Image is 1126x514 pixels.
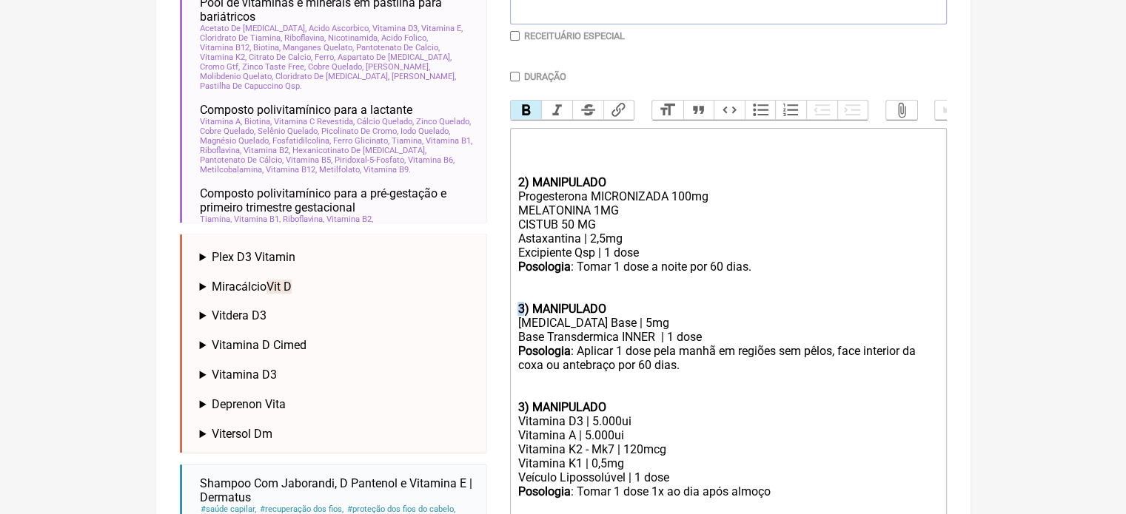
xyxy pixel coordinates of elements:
[200,338,475,352] summary: Vitamina D Cimed
[200,368,475,382] summary: Vitamina D3
[212,368,277,382] span: Vitamina D3
[200,308,475,322] summary: Vitdera D3
[572,101,603,120] button: Strikethrough
[319,165,411,175] span: Metilfolato, Vitamina B9
[683,101,714,120] button: Quote
[714,101,745,120] button: Code
[253,43,281,53] span: Biotina
[212,397,286,411] span: Deprenon Vita
[517,484,938,514] div: : Tomar 1 dose 1x ao dia após almoço ㅤ
[517,400,606,414] strong: 3) MANIPULADO
[517,189,938,246] div: Progesterona MICRONIZADA 100mg MELATONINA 1MG CISTUB 50 MG Astaxantina | 2,5mg
[806,101,837,120] button: Decrease Level
[212,250,295,264] span: Plex D3 Vitamin
[517,484,570,498] strong: Posologia
[212,308,267,322] span: Vitdera D3
[416,117,471,126] span: Zinco Quelado
[212,427,272,441] span: Vitersol Dm
[328,33,379,43] span: Nicotinamida
[517,344,938,400] div: : Aplicar 1 dose pela manhã em regiões sem pêlos, face interior da coxa ou antebraço por 60 dias.
[357,117,414,126] span: Cálcio Quelado
[935,101,966,120] button: Undo
[315,53,335,62] span: Ferro
[258,126,319,136] span: Selênio Quelado
[524,30,625,41] label: Receituário Especial
[517,302,606,316] strong: 3) MANIPULADO
[517,246,938,260] div: Excipiente Qsp | 1 dose
[200,72,273,81] span: Molibdenio Quelato
[745,101,776,120] button: Bullets
[200,103,412,117] span: Composto polivitamínico para a lactante
[200,250,475,264] summary: Plex D3 Vitamin
[338,53,452,62] span: Aspartato De [MEDICAL_DATA]
[200,33,282,43] span: Cloridrato De Tiamina
[212,280,292,294] span: Miracálcio
[283,43,354,53] span: Manganes Quelato
[200,476,472,504] span: Shampoo Com Jaborandi, D Pantenol e Vitamina E | Dermatus
[272,136,331,146] span: Fosfatidilcolina
[200,43,251,53] span: Vitamina B12
[200,397,475,411] summary: Deprenon Vita
[517,442,938,456] div: Vitamina K2 - Mk7 | 120mcg
[292,146,426,155] span: Hexanicotinato De [MEDICAL_DATA]
[274,117,355,126] span: Vitamina C Revestida
[541,101,572,120] button: Italic
[886,101,917,120] button: Attach Files
[200,504,257,514] span: saúde capilar
[200,186,475,214] span: Composto polivitamínico para a pré-gestação e primeiro trimestre gestacional
[652,101,683,120] button: Heading
[392,136,472,146] span: Tiamina, Vitamina B1
[244,117,272,126] span: Biotina
[517,316,938,330] div: [MEDICAL_DATA] Base | 5mg
[392,72,456,81] span: [PERSON_NAME]
[603,101,634,120] button: Link
[775,101,806,120] button: Numbers
[524,71,566,82] label: Duração
[837,101,868,120] button: Increase Level
[200,146,290,155] span: Riboflavina, Vitamina B2
[200,427,475,441] summary: Vitersol Dm
[517,260,938,302] div: : Tomar 1 dose a noite por 60 dias.
[356,43,440,53] span: Pantotenato De Calcio
[200,280,475,294] summary: MiracálcioVit D
[381,33,428,43] span: Acido Folico
[200,24,306,33] span: Acetato De [MEDICAL_DATA]
[259,504,344,514] span: recuperação dos fios
[517,428,938,442] div: Vitamina A | 5.000ui
[275,72,389,81] span: Cloridrato De [MEDICAL_DATA]
[346,504,456,514] span: proteção dos fios do cabelo
[517,414,938,428] div: Vitamina D3 | 5.000ui
[212,338,306,352] span: Vitamina D Cimed
[283,214,373,224] span: Riboflavina, Vitamina B2
[249,53,312,62] span: Citrato De Calcio
[335,155,455,165] span: Piridoxal-5-Fosfato, Vitamina B6
[366,62,430,72] span: [PERSON_NAME]
[200,136,270,146] span: Magnésio Quelado
[284,33,326,43] span: Riboflavina
[511,101,542,120] button: Bold
[321,126,398,136] span: Picolinato De Cromo
[200,214,281,224] span: Tiamina, Vitamina B1
[200,53,247,62] span: Vitamina K2
[517,260,570,274] strong: Posologia
[333,136,389,146] span: Ferro Glicinato
[200,81,302,91] span: Pastilha De Capuccino Qsp
[200,165,317,175] span: Metilcobalamina, Vitamina B12
[372,24,419,33] span: Vitamina D3
[401,126,450,136] span: Iodo Quelado
[267,280,292,294] span: Vit D
[200,117,242,126] span: Vitamina A
[308,62,363,72] span: Cobre Quelado
[517,344,570,358] strong: Posologia
[200,126,255,136] span: Cobre Quelado
[421,24,463,33] span: Vitamina E
[517,175,606,189] strong: 2) MANIPULADO
[309,24,370,33] span: Acido Ascorbico
[517,470,938,484] div: Veículo Lipossolúvel | 1 dose
[517,456,938,470] div: Vitamina K1 | 0,5mg
[517,330,938,344] div: Base Transdermica INNER | 1 dose
[200,62,240,72] span: Cromo Gtf
[200,155,332,165] span: Pantotenato De Cálcio, Vitamina B5
[242,62,306,72] span: Zinco Taste Free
